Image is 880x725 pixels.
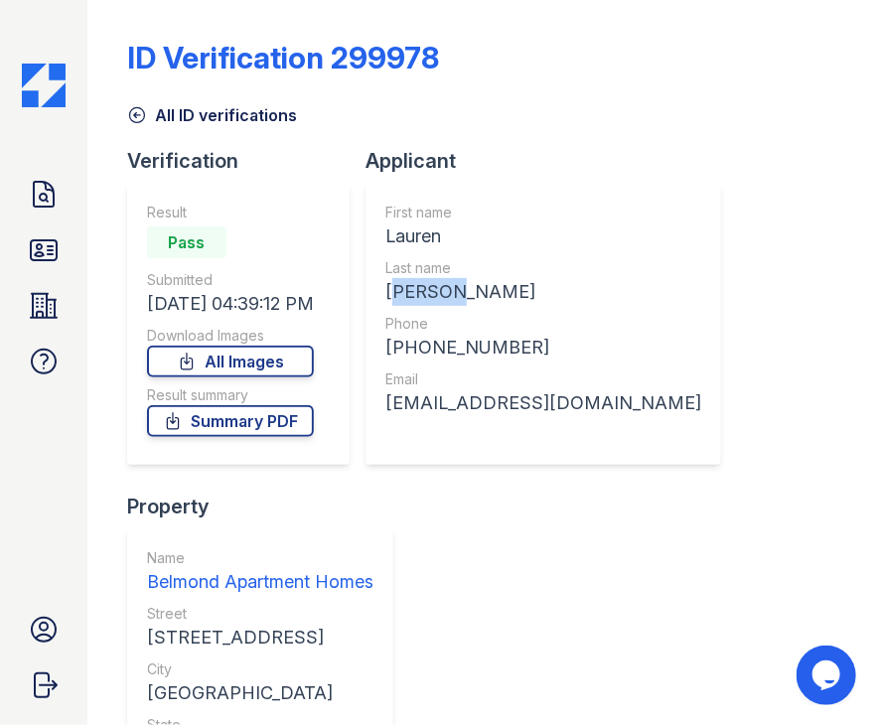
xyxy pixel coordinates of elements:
[147,203,314,222] div: Result
[147,346,314,377] a: All Images
[797,646,860,705] iframe: chat widget
[385,334,701,362] div: [PHONE_NUMBER]
[127,40,439,75] div: ID Verification 299978
[385,278,701,306] div: [PERSON_NAME]
[147,548,373,596] a: Name Belmond Apartment Homes
[147,624,373,652] div: [STREET_ADDRESS]
[385,203,701,222] div: First name
[385,389,701,417] div: [EMAIL_ADDRESS][DOMAIN_NAME]
[147,659,373,679] div: City
[385,369,701,389] div: Email
[147,679,373,707] div: [GEOGRAPHIC_DATA]
[22,64,66,107] img: CE_Icon_Blue-c292c112584629df590d857e76928e9f676e5b41ef8f769ba2f05ee15b207248.png
[366,147,737,175] div: Applicant
[385,314,701,334] div: Phone
[127,147,366,175] div: Verification
[147,326,314,346] div: Download Images
[147,568,373,596] div: Belmond Apartment Homes
[147,548,373,568] div: Name
[147,604,373,624] div: Street
[147,290,314,318] div: [DATE] 04:39:12 PM
[127,103,297,127] a: All ID verifications
[385,258,701,278] div: Last name
[147,270,314,290] div: Submitted
[127,493,409,520] div: Property
[147,405,314,437] a: Summary PDF
[147,226,226,258] div: Pass
[147,385,314,405] div: Result summary
[385,222,701,250] div: Lauren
